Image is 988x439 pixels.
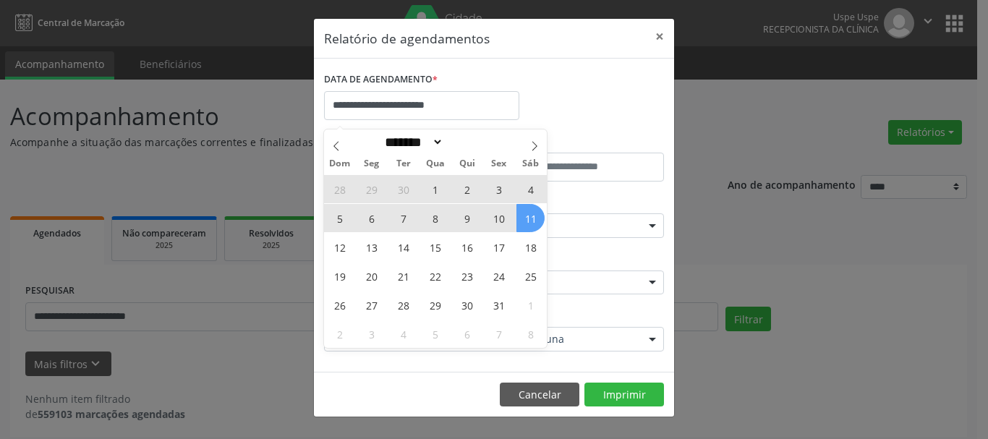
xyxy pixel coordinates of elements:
span: Outubro 21, 2025 [389,262,417,290]
span: Outubro 15, 2025 [421,233,449,261]
span: Outubro 7, 2025 [389,204,417,232]
span: Novembro 1, 2025 [516,291,545,319]
span: Novembro 4, 2025 [389,320,417,348]
span: Outubro 25, 2025 [516,262,545,290]
span: Dom [324,159,356,169]
span: Outubro 13, 2025 [357,233,386,261]
span: Outubro 5, 2025 [325,204,354,232]
span: Outubro 10, 2025 [485,204,513,232]
select: Month [380,135,443,150]
span: Novembro 3, 2025 [357,320,386,348]
span: Qua [420,159,451,169]
span: Seg [356,159,388,169]
span: Outubro 29, 2025 [421,291,449,319]
span: Outubro 16, 2025 [453,233,481,261]
button: Close [645,19,674,54]
span: Outubro 11, 2025 [516,204,545,232]
span: Novembro 2, 2025 [325,320,354,348]
span: Outubro 23, 2025 [453,262,481,290]
span: Outubro 1, 2025 [421,175,449,203]
span: Outubro 19, 2025 [325,262,354,290]
span: Outubro 9, 2025 [453,204,481,232]
span: Ter [388,159,420,169]
button: Imprimir [584,383,664,407]
span: Outubro 30, 2025 [453,291,481,319]
span: Outubro 6, 2025 [357,204,386,232]
span: Setembro 29, 2025 [357,175,386,203]
span: Outubro 28, 2025 [389,291,417,319]
span: Outubro 4, 2025 [516,175,545,203]
span: Setembro 28, 2025 [325,175,354,203]
span: Outubro 17, 2025 [485,233,513,261]
span: Novembro 7, 2025 [485,320,513,348]
span: Outubro 3, 2025 [485,175,513,203]
label: DATA DE AGENDAMENTO [324,69,438,91]
span: Outubro 20, 2025 [357,262,386,290]
span: Outubro 26, 2025 [325,291,354,319]
span: Outubro 18, 2025 [516,233,545,261]
button: Cancelar [500,383,579,407]
h5: Relatório de agendamentos [324,29,490,48]
span: Outubro 22, 2025 [421,262,449,290]
span: Outubro 12, 2025 [325,233,354,261]
span: Outubro 2, 2025 [453,175,481,203]
label: ATÉ [498,130,664,153]
input: Year [443,135,491,150]
span: Outubro 24, 2025 [485,262,513,290]
span: Outubro 8, 2025 [421,204,449,232]
span: Novembro 5, 2025 [421,320,449,348]
span: Qui [451,159,483,169]
span: Sex [483,159,515,169]
span: Novembro 8, 2025 [516,320,545,348]
span: Outubro 27, 2025 [357,291,386,319]
span: Novembro 6, 2025 [453,320,481,348]
span: Outubro 14, 2025 [389,233,417,261]
span: Setembro 30, 2025 [389,175,417,203]
span: Outubro 31, 2025 [485,291,513,319]
span: Sáb [515,159,547,169]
